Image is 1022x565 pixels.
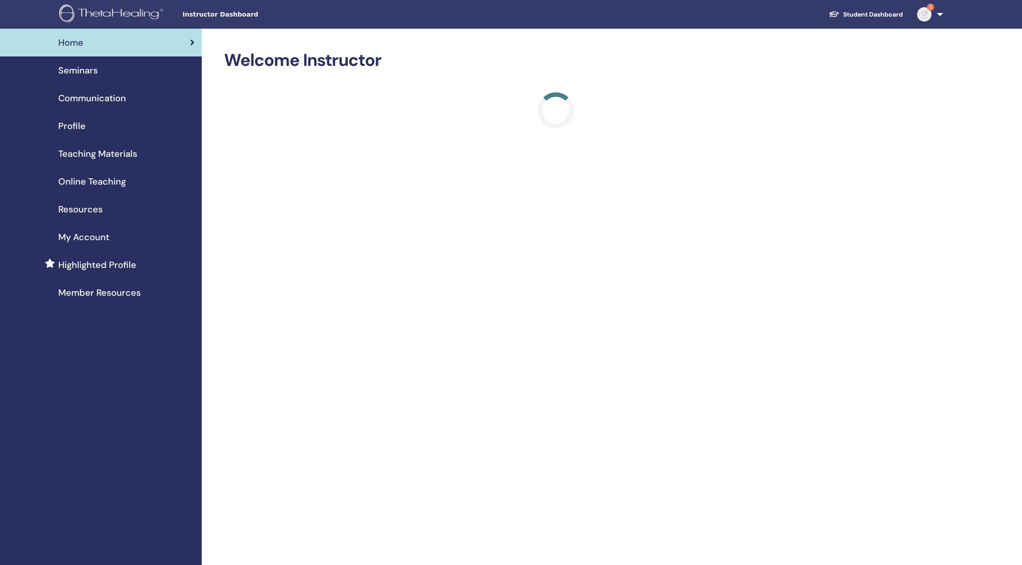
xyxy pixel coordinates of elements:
img: graduation-cap-white.svg [829,10,840,18]
span: Resources [58,203,103,216]
h2: Welcome Instructor [224,50,888,71]
span: Online Teaching [58,175,126,188]
span: 2 [927,4,934,11]
span: Teaching Materials [58,147,137,160]
span: Member Resources [58,286,141,299]
img: logo.png [59,4,166,25]
span: Seminars [58,64,98,77]
span: Profile [58,119,86,133]
span: Instructor Dashboard [182,10,317,19]
img: default.jpg [917,7,931,22]
span: Highlighted Profile [58,258,136,272]
span: Home [58,36,83,49]
a: Student Dashboard [822,6,910,23]
span: Communication [58,91,126,105]
span: My Account [58,230,109,244]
